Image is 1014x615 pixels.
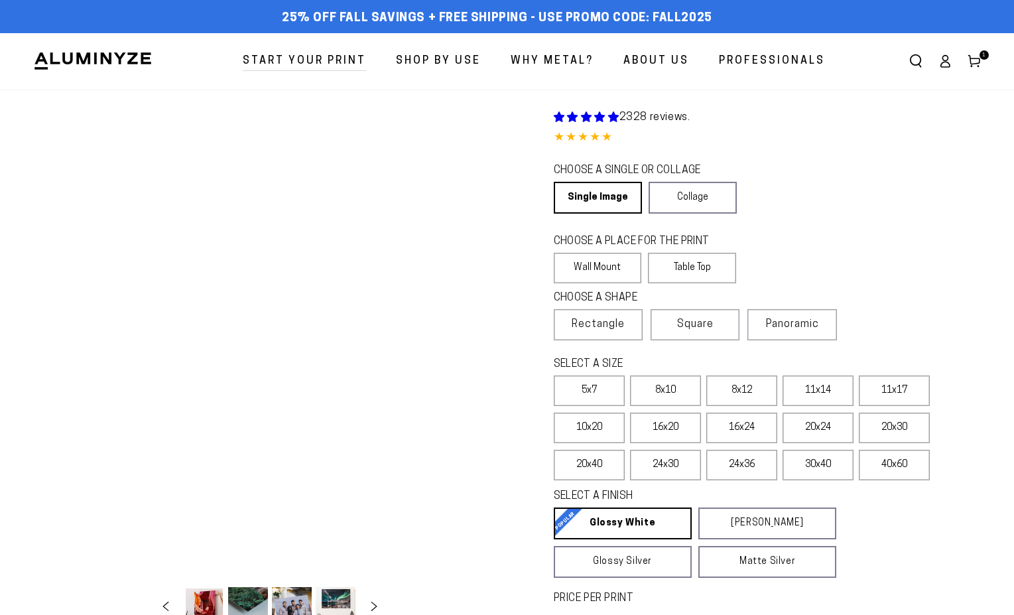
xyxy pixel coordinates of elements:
[501,44,603,79] a: Why Metal?
[554,591,982,606] label: PRICE PER PRINT
[698,546,836,578] a: Matte Silver
[572,316,625,332] span: Rectangle
[554,129,982,148] div: 4.85 out of 5.0 stars
[649,182,737,214] a: Collage
[554,546,692,578] a: Glossy Silver
[859,450,930,480] label: 40x60
[698,508,836,539] a: [PERSON_NAME]
[783,376,854,406] label: 11x14
[613,44,699,79] a: About Us
[554,450,625,480] label: 20x40
[554,357,805,372] legend: SELECT A SIZE
[623,52,689,71] span: About Us
[982,50,986,60] span: 1
[706,376,777,406] label: 8x12
[554,291,726,306] legend: CHOOSE A SHAPE
[554,413,625,443] label: 10x20
[630,376,701,406] label: 8x10
[630,413,701,443] label: 16x20
[783,450,854,480] label: 30x40
[706,450,777,480] label: 24x36
[554,163,725,178] legend: CHOOSE A SINGLE OR COLLAGE
[554,234,724,249] legend: CHOOSE A PLACE FOR THE PRINT
[901,46,930,76] summary: Search our site
[233,44,376,79] a: Start Your Print
[859,413,930,443] label: 20x30
[511,52,594,71] span: Why Metal?
[282,11,712,26] span: 25% off FALL Savings + Free Shipping - Use Promo Code: FALL2025
[859,376,930,406] label: 11x17
[554,376,625,406] label: 5x7
[709,44,835,79] a: Professionals
[719,52,825,71] span: Professionals
[554,508,692,539] a: Glossy White
[677,316,714,332] span: Square
[706,413,777,443] label: 16x24
[783,413,854,443] label: 20x24
[33,51,153,71] img: Aluminyze
[648,253,736,283] label: Table Top
[630,450,701,480] label: 24x30
[554,489,805,504] legend: SELECT A FINISH
[766,319,819,330] span: Panoramic
[396,52,481,71] span: Shop By Use
[243,52,366,71] span: Start Your Print
[554,253,642,283] label: Wall Mount
[386,44,491,79] a: Shop By Use
[554,182,642,214] a: Single Image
